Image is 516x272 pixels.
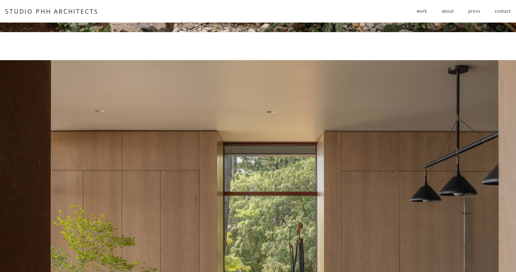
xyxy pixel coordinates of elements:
[417,6,427,17] a: folder dropdown
[442,6,454,17] a: about
[495,6,511,17] a: contact
[468,6,480,17] a: press
[417,6,427,16] span: work
[5,7,98,15] a: STUDIO PHH ARCHITECTS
